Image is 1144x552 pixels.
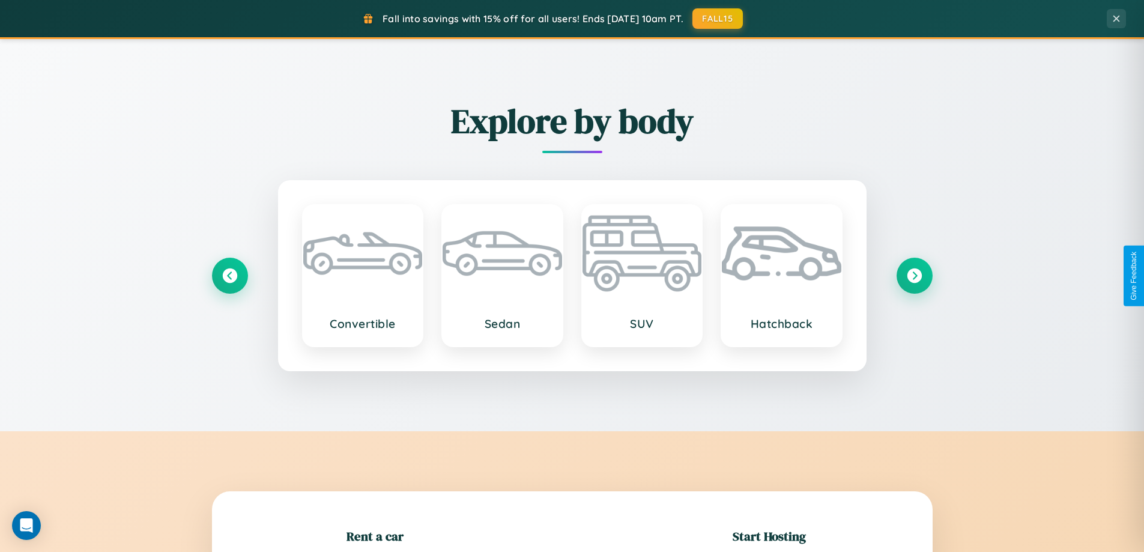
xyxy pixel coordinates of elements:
[734,317,829,331] h3: Hatchback
[1130,252,1138,300] div: Give Feedback
[12,511,41,540] div: Open Intercom Messenger
[383,13,683,25] span: Fall into savings with 15% off for all users! Ends [DATE] 10am PT.
[455,317,550,331] h3: Sedan
[315,317,411,331] h3: Convertible
[595,317,690,331] h3: SUV
[212,98,933,144] h2: Explore by body
[347,527,404,545] h2: Rent a car
[692,8,743,29] button: FALL15
[733,527,806,545] h2: Start Hosting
